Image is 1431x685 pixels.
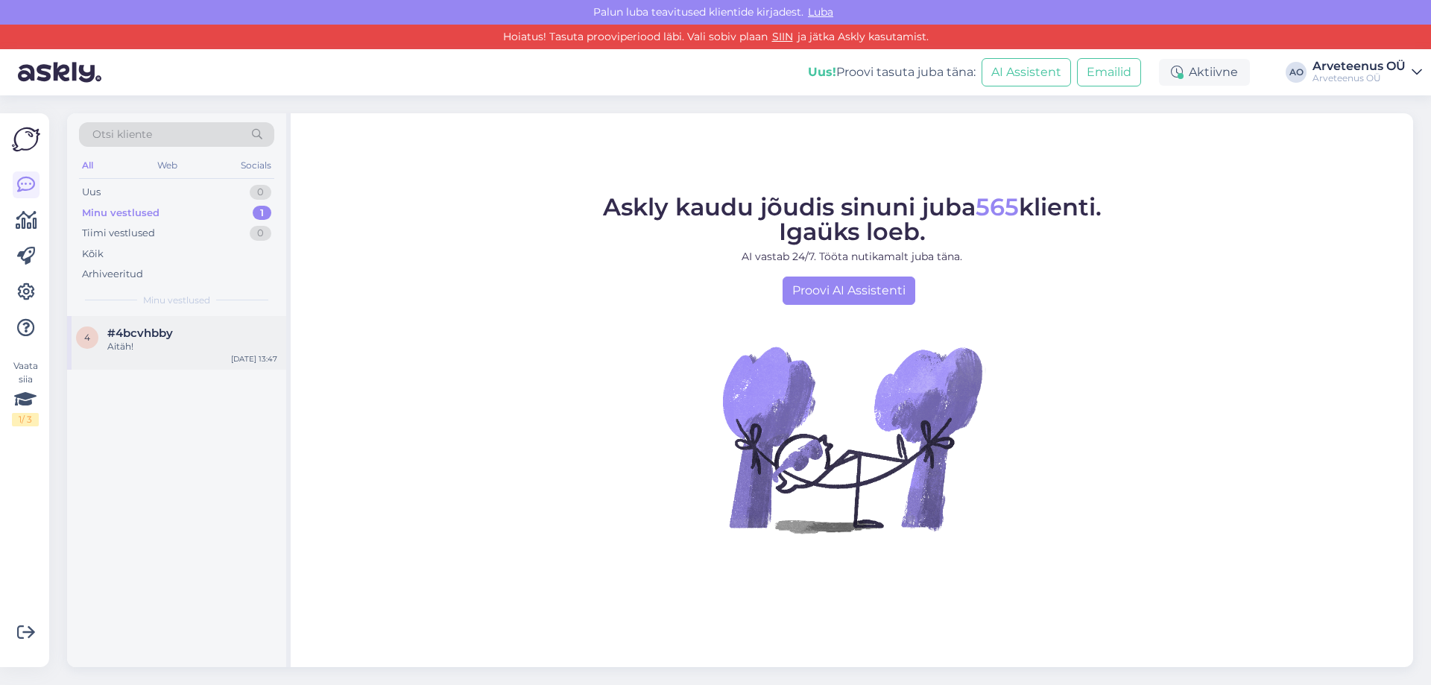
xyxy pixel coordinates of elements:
[1159,59,1250,86] div: Aktiivne
[12,359,39,426] div: Vaata siia
[1286,62,1307,83] div: AO
[1312,60,1406,72] div: Arveteenus OÜ
[82,206,159,221] div: Minu vestlused
[238,156,274,175] div: Socials
[768,30,797,43] a: SIIN
[143,294,210,307] span: Minu vestlused
[783,277,915,305] a: Proovi AI Assistenti
[1312,60,1422,84] a: Arveteenus OÜArveteenus OÜ
[79,156,96,175] div: All
[82,247,104,262] div: Kõik
[231,353,277,364] div: [DATE] 13:47
[253,206,271,221] div: 1
[808,65,836,79] b: Uus!
[603,192,1102,246] span: Askly kaudu jõudis sinuni juba klienti. Igaüks loeb.
[84,332,90,343] span: 4
[976,192,1019,221] span: 565
[12,413,39,426] div: 1 / 3
[1312,72,1406,84] div: Arveteenus OÜ
[154,156,180,175] div: Web
[718,305,986,573] img: No Chat active
[250,226,271,241] div: 0
[982,58,1071,86] button: AI Assistent
[107,340,277,353] div: Aitäh!
[92,127,152,142] span: Otsi kliente
[808,63,976,81] div: Proovi tasuta juba täna:
[603,249,1102,265] p: AI vastab 24/7. Tööta nutikamalt juba täna.
[12,125,40,154] img: Askly Logo
[803,5,838,19] span: Luba
[250,185,271,200] div: 0
[82,267,143,282] div: Arhiveeritud
[82,185,101,200] div: Uus
[1077,58,1141,86] button: Emailid
[107,326,173,340] span: #4bcvhbby
[82,226,155,241] div: Tiimi vestlused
